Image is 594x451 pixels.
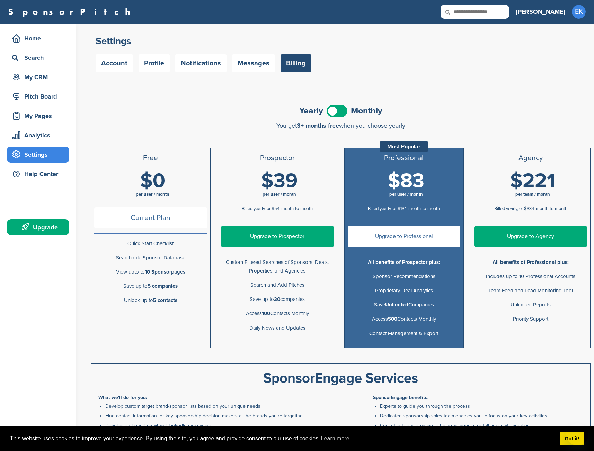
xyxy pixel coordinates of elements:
[560,432,584,446] a: dismiss cookie message
[96,54,133,72] a: Account
[474,315,587,323] p: Priority Support
[145,269,171,275] b: 10 Sponsor
[348,226,461,247] a: Upgrade to Professional
[7,219,69,235] a: Upgrade
[10,110,69,122] div: My Pages
[351,107,382,115] span: Monthly
[94,154,207,162] h3: Free
[7,50,69,66] a: Search
[148,283,178,289] b: 5 companies
[274,296,280,302] b: 30
[105,412,338,420] li: Find contact information for key sponsorship decision makers at the brands you're targeting
[94,254,207,262] p: Searchable Sponsor Database
[493,259,569,265] b: All benefits of Professional plus:
[221,295,334,304] p: Save up to companies
[105,422,338,429] li: Develop outbound email and LinkedIn messaging
[263,192,296,197] span: per user / month
[96,35,586,47] h2: Settings
[373,395,429,401] b: SponsorEngage benefits:
[348,154,461,162] h3: Professional
[281,54,311,72] a: Billing
[10,129,69,141] div: Analytics
[94,207,207,228] span: Current Plan
[221,258,334,275] p: Custom Filtered Searches of Sponsors, Deals, Properties, and Agencies
[7,127,69,143] a: Analytics
[221,154,334,162] h3: Prospector
[139,54,170,72] a: Profile
[242,206,280,211] span: Billed yearly, or $54
[474,226,587,247] a: Upgrade to Agency
[10,32,69,45] div: Home
[140,169,165,193] span: $0
[98,371,583,385] div: SponsorEngage Services
[261,169,298,193] span: $39
[510,169,555,193] span: $221
[7,30,69,46] a: Home
[10,71,69,83] div: My CRM
[474,286,587,295] p: Team Feed and Lead Monitoring Tool
[105,403,338,410] li: Develop custom target brand/sponsor lists based on your unique needs
[474,272,587,281] p: Includes up to 10 Professional Accounts
[515,192,550,197] span: per team / month
[221,281,334,289] p: Search and Add Pitches
[98,395,147,401] b: What we'll do for you:
[91,122,591,129] div: You get when you choose yearly
[94,268,207,276] p: View upto to pages
[10,221,69,233] div: Upgrade
[94,282,207,291] p: Save up to
[380,422,583,429] li: Cost-effective alternative to hiring an agency or full-time staff member
[221,324,334,332] p: Daily News and Updates
[175,54,227,72] a: Notifications
[348,286,461,295] p: Proprietary Deal Analytics
[368,206,407,211] span: Billed yearly, or $134
[10,433,555,444] span: This website uses cookies to improve your experience. By using the site, you agree and provide co...
[516,4,565,19] a: [PERSON_NAME]
[536,206,567,211] span: month-to-month
[221,309,334,318] p: Access Contacts Monthly
[566,423,588,445] iframe: Button to launch messaging window
[153,297,177,303] b: 5 contacts
[281,206,313,211] span: month-to-month
[94,296,207,305] p: Unlock up to
[380,403,583,410] li: Experts to guide you through the process
[297,122,339,129] span: 3+ months free
[299,107,323,115] span: Yearly
[7,69,69,85] a: My CRM
[388,169,424,193] span: $83
[348,315,461,323] p: Access Contacts Monthly
[380,412,583,420] li: Dedicated sponsorship sales team enables you to focus on your key activities
[8,7,135,16] a: SponsorPitch
[7,89,69,104] a: Pitch Board
[7,108,69,124] a: My Pages
[320,433,351,444] a: learn more about cookies
[136,192,169,197] span: per user / month
[385,302,408,308] b: Unlimited
[232,54,275,72] a: Messages
[221,226,334,247] a: Upgrade to Prospector
[10,90,69,103] div: Pitch Board
[262,310,270,316] b: 100
[10,52,69,64] div: Search
[380,141,428,152] div: Most Popular
[368,259,440,265] b: All benefits of Prospector plus:
[572,5,586,19] span: EK
[494,206,534,211] span: Billed yearly, or $334
[94,239,207,248] p: Quick Start Checklist
[388,316,397,322] b: 500
[7,147,69,163] a: Settings
[348,329,461,338] p: Contact Management & Export
[474,154,587,162] h3: Agency
[348,301,461,309] p: Save Companies
[474,301,587,309] p: Unlimited Reports
[10,148,69,161] div: Settings
[7,166,69,182] a: Help Center
[516,7,565,17] h3: [PERSON_NAME]
[348,272,461,281] p: Sponsor Recommendations
[10,168,69,180] div: Help Center
[389,192,423,197] span: per user / month
[408,206,440,211] span: month-to-month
